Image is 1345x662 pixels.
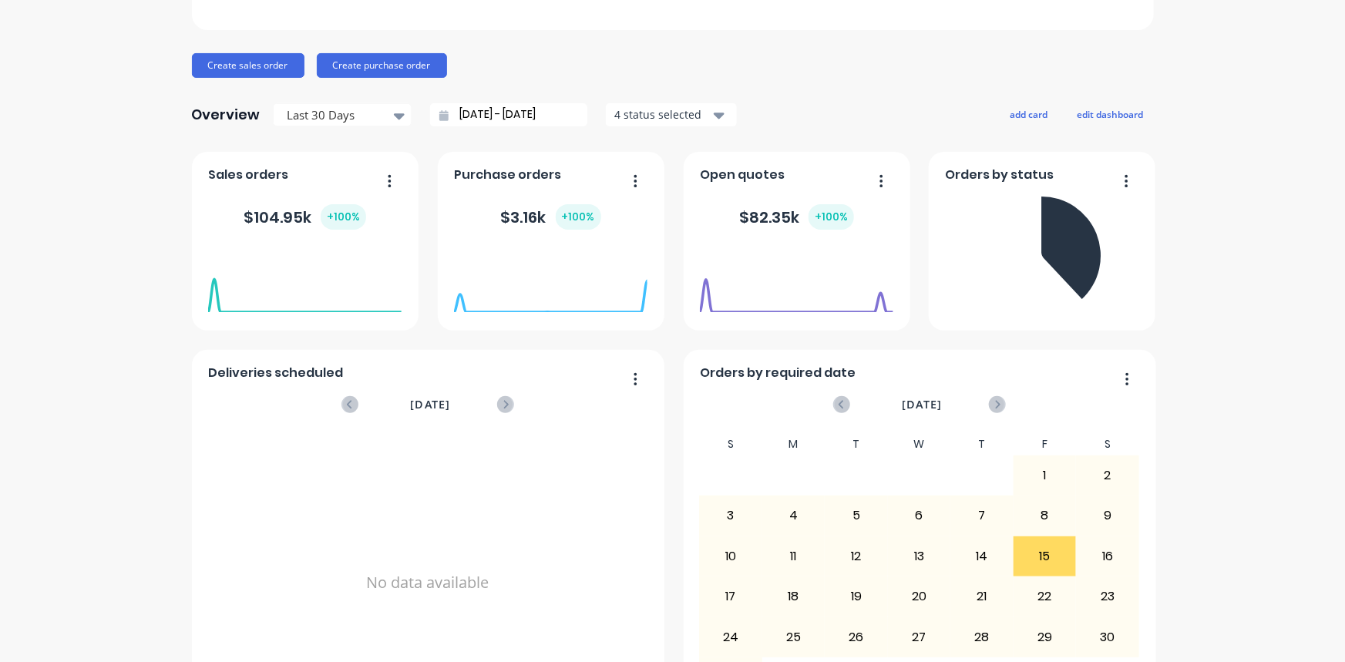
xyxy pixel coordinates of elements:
[825,577,887,616] div: 19
[951,577,1013,616] div: 21
[763,617,825,656] div: 25
[1077,537,1138,576] div: 16
[945,166,1054,184] span: Orders by status
[317,53,447,78] button: Create purchase order
[763,577,825,616] div: 18
[244,204,366,230] div: $ 104.95k
[208,166,288,184] span: Sales orders
[902,396,942,413] span: [DATE]
[1077,577,1138,616] div: 23
[192,99,261,130] div: Overview
[1014,537,1076,576] div: 15
[501,204,601,230] div: $ 3.16k
[700,577,762,616] div: 17
[825,537,887,576] div: 12
[762,433,825,455] div: M
[809,204,854,230] div: + 100 %
[1077,496,1138,535] div: 9
[950,433,1014,455] div: T
[614,106,711,123] div: 4 status selected
[763,537,825,576] div: 11
[454,166,561,184] span: Purchase orders
[1076,433,1139,455] div: S
[825,433,888,455] div: T
[1014,456,1076,495] div: 1
[825,617,887,656] div: 26
[951,496,1013,535] div: 7
[739,204,854,230] div: $ 82.35k
[763,496,825,535] div: 4
[889,617,950,656] div: 27
[700,537,762,576] div: 10
[825,496,887,535] div: 5
[192,53,304,78] button: Create sales order
[951,617,1013,656] div: 28
[889,577,950,616] div: 20
[700,166,785,184] span: Open quotes
[1014,496,1076,535] div: 8
[321,204,366,230] div: + 100 %
[699,433,762,455] div: S
[700,364,856,382] span: Orders by required date
[1014,433,1077,455] div: F
[606,103,737,126] button: 4 status selected
[1077,617,1138,656] div: 30
[1077,456,1138,495] div: 2
[1014,617,1076,656] div: 29
[889,496,950,535] div: 6
[1014,577,1076,616] div: 22
[556,204,601,230] div: + 100 %
[410,396,450,413] span: [DATE]
[700,617,762,656] div: 24
[1000,104,1058,124] button: add card
[951,537,1013,576] div: 14
[889,537,950,576] div: 13
[700,496,762,535] div: 3
[888,433,951,455] div: W
[1068,104,1154,124] button: edit dashboard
